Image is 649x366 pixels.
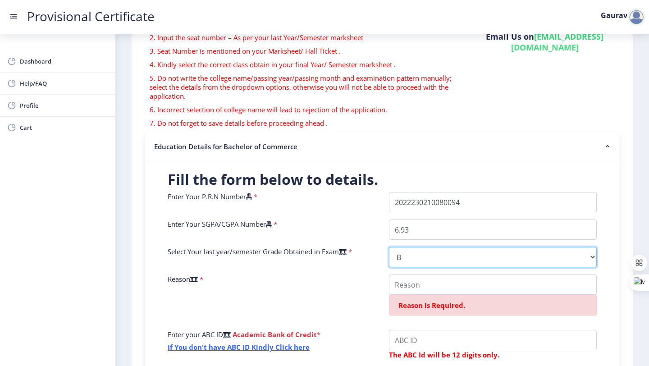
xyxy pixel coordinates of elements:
input: Grade Point [389,220,597,240]
input: Reason [389,274,597,295]
label: Enter Your P.R.N Number [168,192,252,201]
label: Enter Your SGPA/CGPA Number [168,220,272,229]
p: 3. Seat Number is mentioned on your Marksheet/ Hall Ticket . [150,46,452,55]
p: 5. Do not write the college name/passing year/passing month and examination pattern manually; sel... [150,73,452,101]
h2: Fill the form below to details. [168,170,597,188]
span: Help/FAQ [20,78,108,89]
input: ABC ID [389,330,597,350]
label: Select Your last year/semester Grade Obtained in Exam [168,247,347,256]
b: Academic Bank of Credit [233,330,317,339]
a: If You don't have ABC ID Kindly Click here [168,343,310,352]
nb-accordion-item-header: Education Details for Bachelor of Commerce [145,132,619,161]
span: Profile [20,100,108,111]
b: The ABC Id will be 12 digits only. [389,350,499,359]
label: Enter your ABC ID [168,330,231,339]
label: Gaurav [601,12,627,19]
p: 6. Incorrect selection of college name will lead to rejection of the application. [150,105,452,114]
p: 7. Do not forget to save details before proceeding ahead . [150,119,452,128]
p: 2. Input the seat number – As per your last Year/Semester marksheet [150,33,452,42]
h6: Email Us on [470,31,619,53]
span: Cart [20,122,108,133]
span: Dashboard [20,56,108,67]
input: P.R.N Number [389,192,597,212]
a: [EMAIL_ADDRESS][DOMAIN_NAME] [511,31,604,53]
p: 4. Kindly select the correct class obtain in your final Year/ Semester marksheet . [150,60,452,69]
a: Provisional Certificate [18,12,164,21]
span: Reason is Required. [398,301,465,310]
label: Reason [168,274,198,284]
